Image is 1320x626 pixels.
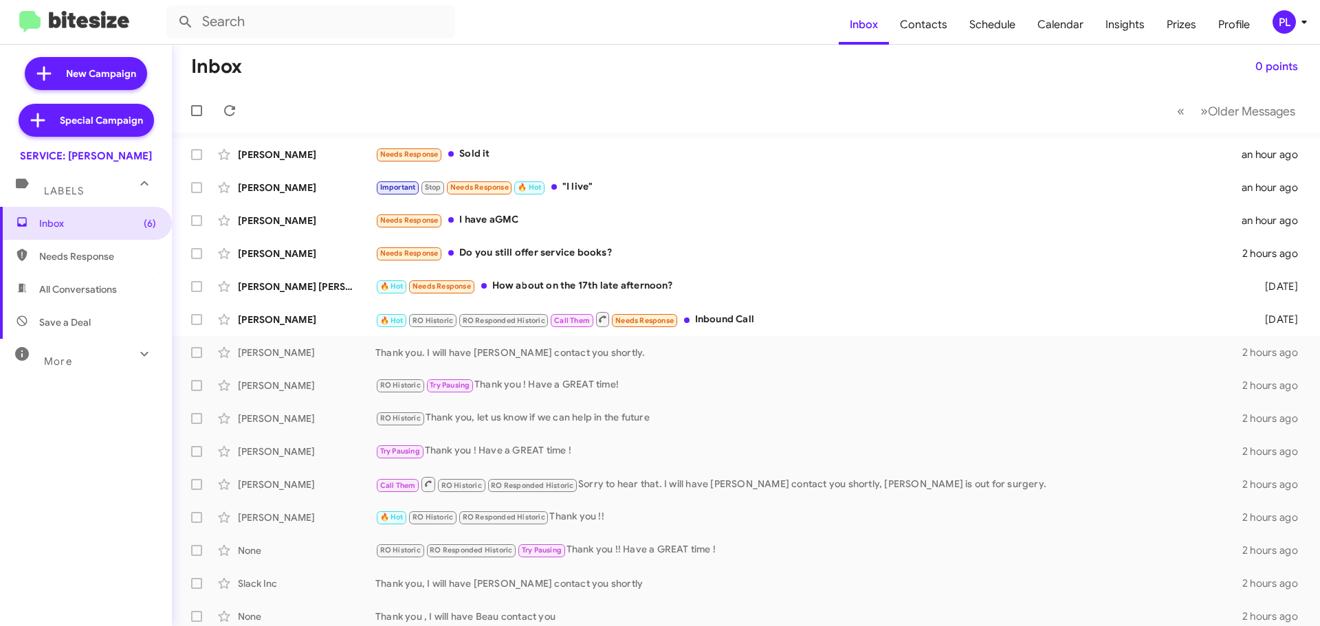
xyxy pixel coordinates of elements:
span: All Conversations [39,282,117,296]
span: Needs Response [380,150,439,159]
div: 2 hours ago [1242,247,1309,260]
div: [PERSON_NAME] [238,214,375,227]
span: » [1200,102,1208,120]
div: 2 hours ago [1242,379,1309,392]
div: [PERSON_NAME] [238,247,375,260]
div: Thank you, I will have [PERSON_NAME] contact you shortly [375,577,1242,590]
span: RO Historic [412,513,453,522]
span: Needs Response [380,216,439,225]
div: 2 hours ago [1242,412,1309,425]
div: Sold it [375,146,1242,162]
span: 0 points [1255,54,1298,79]
span: RO Responded Historic [430,546,512,555]
span: Save a Deal [39,315,91,329]
a: Schedule [958,5,1026,45]
button: Next [1192,97,1303,125]
nav: Page navigation example [1169,97,1303,125]
span: More [44,355,72,368]
div: Inbound Call [375,311,1243,328]
span: RO Historic [380,546,421,555]
div: [PERSON_NAME] [238,478,375,491]
span: RO Responded Historic [463,513,545,522]
span: Contacts [889,5,958,45]
a: Special Campaign [19,104,154,137]
h1: Inbox [191,56,242,78]
span: Needs Response [39,249,156,263]
a: Insights [1094,5,1156,45]
div: Do you still offer service books? [375,245,1242,261]
div: [PERSON_NAME] [238,148,375,161]
div: None [238,544,375,557]
span: Stop [425,183,441,192]
span: RO Historic [412,316,453,325]
span: Needs Response [412,282,471,291]
a: Prizes [1156,5,1207,45]
div: SERVICE: [PERSON_NAME] [20,149,152,163]
span: Try Pausing [522,546,562,555]
span: RO Responded Historic [463,316,545,325]
div: Thank you , I will have Beau contact you [375,610,1242,623]
div: 2 hours ago [1242,577,1309,590]
span: 🔥 Hot [380,316,404,325]
div: Thank you. I will have [PERSON_NAME] contact you shortly. [375,346,1242,359]
a: New Campaign [25,57,147,90]
span: RO Historic [380,381,421,390]
a: Profile [1207,5,1261,45]
button: 0 points [1244,54,1309,79]
div: [DATE] [1243,313,1309,326]
span: 🔥 Hot [518,183,541,192]
span: Call Them [380,481,416,490]
input: Search [166,5,455,38]
a: Inbox [839,5,889,45]
div: None [238,610,375,623]
div: 2 hours ago [1242,445,1309,458]
span: New Campaign [66,67,136,80]
span: Inbox [39,216,156,230]
div: [PERSON_NAME] [238,445,375,458]
span: (6) [144,216,156,230]
div: [PERSON_NAME] [238,412,375,425]
div: [PERSON_NAME] [238,181,375,194]
div: How about on the 17th late afternoon? [375,278,1243,294]
div: an hour ago [1242,148,1309,161]
div: Sorry to hear that. I will have [PERSON_NAME] contact you shortly, [PERSON_NAME] is out for surgery. [375,476,1242,493]
div: 2 hours ago [1242,478,1309,491]
span: Older Messages [1208,104,1295,119]
span: Needs Response [380,249,439,258]
div: an hour ago [1242,181,1309,194]
div: Slack Inc [238,577,375,590]
div: [PERSON_NAME] [238,313,375,326]
span: Try Pausing [430,381,470,390]
span: Labels [44,185,84,197]
span: 🔥 Hot [380,282,404,291]
span: RO Historic [441,481,482,490]
div: an hour ago [1242,214,1309,227]
div: 2 hours ago [1242,610,1309,623]
div: I have aGMC [375,212,1242,228]
div: Thank you, let us know if we can help in the future [375,410,1242,426]
a: Calendar [1026,5,1094,45]
span: Call Them [554,316,590,325]
div: [PERSON_NAME] [238,511,375,524]
span: Special Campaign [60,113,143,127]
div: [PERSON_NAME] [PERSON_NAME] [238,280,375,293]
div: 2 hours ago [1242,346,1309,359]
button: PL [1261,10,1305,34]
div: [DATE] [1243,280,1309,293]
span: Important [380,183,416,192]
div: Thank you ! Have a GREAT time! [375,377,1242,393]
span: RO Responded Historic [491,481,573,490]
span: 🔥 Hot [380,513,404,522]
div: "I live" [375,179,1242,195]
div: [PERSON_NAME] [238,379,375,392]
div: Thank you !! [375,509,1242,525]
span: Needs Response [450,183,509,192]
div: PL [1273,10,1296,34]
span: RO Historic [380,414,421,423]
